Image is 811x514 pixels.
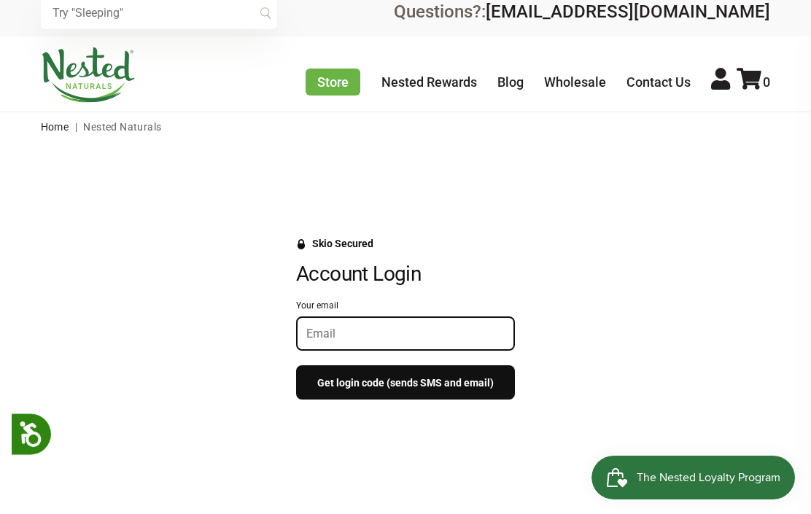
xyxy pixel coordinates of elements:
[71,121,81,133] span: |
[296,239,306,249] svg: Security
[497,74,524,90] a: Blog
[591,456,796,499] iframe: Button to open loyalty program pop-up
[306,69,360,96] a: Store
[737,74,770,90] a: 0
[296,365,515,400] button: Get login code (sends SMS and email)
[83,121,161,133] span: Nested Naturals
[296,262,515,287] h2: Account Login
[41,121,69,133] a: Home
[312,238,373,249] div: Skio Secured
[486,1,770,22] a: [EMAIL_ADDRESS][DOMAIN_NAME]
[296,238,373,261] a: Skio Secured
[41,112,771,141] nav: breadcrumbs
[296,301,515,311] div: Your email
[626,74,691,90] a: Contact Us
[763,74,770,90] span: 0
[394,3,770,20] div: Questions?:
[306,327,505,340] input: Your email input field
[41,47,136,103] img: Nested Naturals
[544,74,606,90] a: Wholesale
[381,74,477,90] a: Nested Rewards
